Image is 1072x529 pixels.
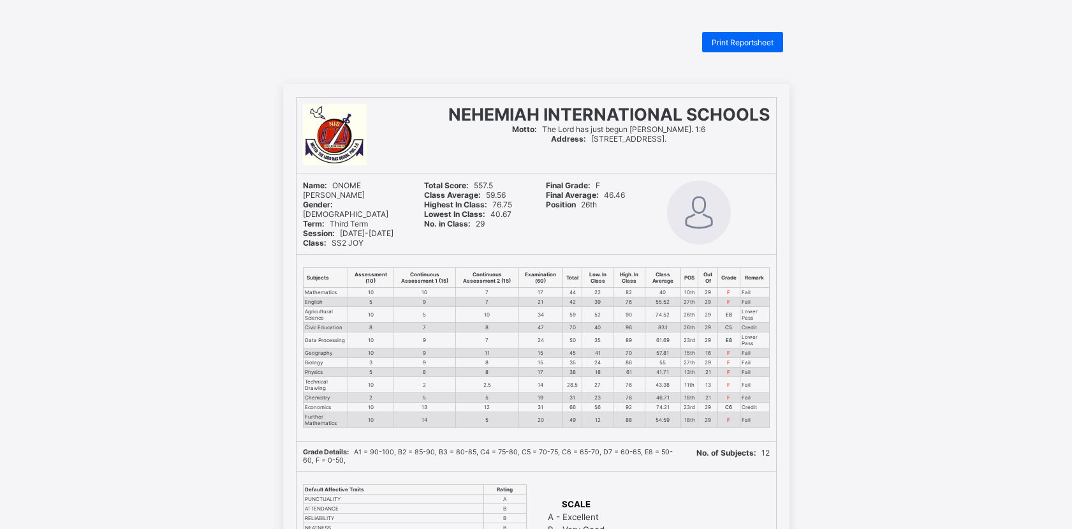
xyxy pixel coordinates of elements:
[456,268,518,288] th: Continuous Assessment 2 (15)
[645,377,681,393] td: 43.38
[393,403,456,412] td: 13
[393,297,456,307] td: 9
[717,307,740,323] td: E8
[563,403,582,412] td: 66
[582,323,613,332] td: 40
[740,393,769,403] td: Fail
[582,403,613,412] td: 56
[563,368,582,377] td: 38
[303,238,363,248] span: SS2 JOY
[582,412,613,428] td: 12
[303,219,325,228] b: Term:
[424,219,485,228] span: 29
[563,348,582,358] td: 45
[424,181,469,190] b: Total Score:
[681,332,698,348] td: 23rd
[303,288,348,297] td: Mathematics
[740,403,769,412] td: Credit
[645,288,681,297] td: 40
[698,323,718,332] td: 29
[698,412,718,428] td: 29
[717,297,740,307] td: F
[518,288,563,297] td: 17
[348,332,393,348] td: 10
[563,323,582,332] td: 70
[303,448,673,465] span: A1 = 90-100, B2 = 85-90, B3 = 80-85, C4 = 75-80, C5 = 70-75, C6 = 65-70, D7 = 60-65, E8 = 50-60, ...
[348,403,393,412] td: 10
[645,307,681,323] td: 74.52
[348,297,393,307] td: 5
[645,368,681,377] td: 41.71
[698,377,718,393] td: 13
[518,307,563,323] td: 34
[424,219,471,228] b: No. in Class:
[717,323,740,332] td: C5
[303,323,348,332] td: Civic Education
[393,393,456,403] td: 5
[518,268,563,288] th: Examination (60)
[582,368,613,377] td: 18
[698,307,718,323] td: 29
[484,485,526,495] th: Rating
[348,268,393,288] th: Assessment (10)
[613,358,645,368] td: 86
[393,288,456,297] td: 10
[303,348,348,358] td: Geography
[348,358,393,368] td: 3
[456,358,518,368] td: 8
[456,332,518,348] td: 7
[303,200,388,219] span: [DEMOGRAPHIC_DATA]
[424,190,481,200] b: Class Average:
[546,190,625,200] span: 46.46
[582,268,613,288] th: Low. In Class
[613,393,645,403] td: 76
[424,209,485,219] b: Lowest In Class:
[681,358,698,368] td: 27th
[717,358,740,368] td: F
[582,332,613,348] td: 35
[645,403,681,412] td: 74.21
[712,38,774,47] span: Print Reportsheet
[303,219,368,228] span: Third Term
[348,368,393,377] td: 5
[681,412,698,428] td: 18th
[613,332,645,348] td: 89
[348,412,393,428] td: 10
[424,200,512,209] span: 76.75
[518,393,563,403] td: 19
[456,368,518,377] td: 8
[681,377,698,393] td: 11th
[681,288,698,297] td: 10th
[303,297,348,307] td: English
[303,504,484,514] td: ATTENDANCE
[518,403,563,412] td: 31
[645,323,681,332] td: 83.1
[456,348,518,358] td: 11
[717,288,740,297] td: F
[518,323,563,332] td: 47
[740,358,769,368] td: Fail
[681,307,698,323] td: 26th
[546,200,597,209] span: 26th
[740,307,769,323] td: Lower Pass
[303,412,348,428] td: Further Mathematics
[740,323,769,332] td: Credit
[717,412,740,428] td: F
[484,504,526,514] td: B
[303,377,348,393] td: Technical Drawing
[613,377,645,393] td: 76
[303,181,365,200] span: ONOME [PERSON_NAME]
[518,332,563,348] td: 24
[563,332,582,348] td: 50
[582,307,613,323] td: 52
[582,393,613,403] td: 23
[681,393,698,403] td: 18th
[740,288,769,297] td: Fail
[563,307,582,323] td: 59
[424,209,511,219] span: 40.67
[348,348,393,358] td: 10
[582,358,613,368] td: 24
[348,393,393,403] td: 2
[546,181,600,190] span: F
[518,368,563,377] td: 17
